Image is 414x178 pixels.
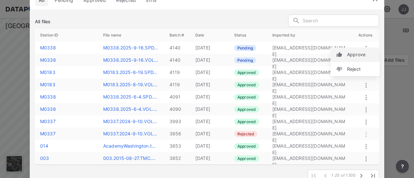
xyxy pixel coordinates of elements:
[190,152,229,164] td: [DATE]
[267,128,353,140] td: [EMAIL_ADDRESS][DOMAIN_NAME]
[40,94,56,99] label: M0338
[190,91,229,103] td: [DATE]
[229,29,267,42] th: Status
[164,42,190,54] td: 4140
[190,54,229,66] td: [DATE]
[164,103,190,115] td: 4090
[234,106,259,112] label: Approved
[234,45,256,51] label: Pending
[190,140,229,152] td: [DATE]
[103,57,158,63] label: M0338.2025-9-16.VOL.xlsx
[234,143,259,149] label: Approved
[40,45,56,50] label: M0338
[103,82,158,87] a: M0183.2025-8-19.VOL...
[396,160,409,173] button: more
[267,79,353,91] td: [EMAIL_ADDRESS][DOMAIN_NAME]
[267,66,353,79] td: [EMAIL_ADDRESS][DOMAIN_NAME]
[190,128,229,140] td: [DATE]
[164,79,190,91] td: 4119
[103,82,158,87] label: M0183.2025-8-19.VOL.xlsx
[164,66,190,79] td: 4119
[103,94,157,99] label: M0338.2025-6-4.SPD.xlsx
[164,29,190,42] th: Batch #
[103,45,158,50] label: M0338.2025-9-16.SPD.xlsx
[164,115,190,128] td: 3993
[234,94,259,100] label: Approved
[103,45,158,50] a: M0338.2025-9-16.SPD...
[103,155,156,161] a: 003.2015-08-27.TMC....
[267,140,353,152] td: [EMAIL_ADDRESS][DOMAIN_NAME]
[234,119,259,125] label: Approved
[103,155,156,161] label: 003.2015-08-27.TMC.xlsx
[40,143,48,149] label: 014
[40,106,56,112] label: M0338
[267,115,353,128] td: [EMAIL_ADDRESS][DOMAIN_NAME]
[164,152,190,164] td: 3852
[267,54,353,66] td: [EMAIL_ADDRESS][DOMAIN_NAME]
[164,54,190,66] td: 4140
[190,103,229,115] td: [DATE]
[190,66,229,79] td: [DATE]
[103,94,157,99] a: M0338.2025-6-4.SPD....
[103,57,158,63] a: M0338.2025-9-16.VOL...
[190,79,229,91] td: [DATE]
[40,131,56,136] label: M0337
[190,29,229,42] th: Date
[267,91,353,103] td: [EMAIL_ADDRESS][DOMAIN_NAME]
[267,29,353,42] th: Imported by
[190,42,229,54] td: [DATE]
[303,16,379,26] input: Search
[234,69,259,76] label: Approved
[103,106,157,112] a: M0338.2025-6-4.VOL....
[103,119,157,124] label: M0337.2024-9-10.VOL.xlsx
[103,143,156,149] label: AcademyWashington.txt
[353,29,379,42] th: Actions
[347,51,365,58] label: Approve
[190,115,229,128] td: [DATE]
[267,42,353,54] td: [EMAIL_ADDRESS][DOMAIN_NAME]
[267,103,353,115] td: [EMAIL_ADDRESS][DOMAIN_NAME]
[164,128,190,140] td: 3856
[103,131,157,136] a: M0337.2024-9-10.VOL...
[267,152,353,164] td: [EMAIL_ADDRESS][DOMAIN_NAME]
[103,69,157,75] a: M0183.2025-8-19.SPD...
[234,131,257,137] label: Rejected
[98,29,164,42] th: File name
[103,131,157,136] label: M0337.2024-9-10.VOL.xlsx
[164,91,190,103] td: 4091
[40,119,56,124] label: M0337
[35,18,50,25] h3: All files
[40,57,56,63] label: M0338
[103,119,157,124] a: M0337.2024-9-10.VOL...
[234,57,256,63] label: Pending
[347,66,361,72] label: Reject
[35,29,98,42] th: Station ID
[234,82,259,88] label: Approved
[40,155,49,161] label: 003
[40,69,55,75] label: M0183
[103,69,157,75] label: M0183.2025-8-19.SPD.xlsx
[103,106,157,112] label: M0338.2025-6-4.VOL.xlsx
[103,143,156,149] a: AcademyWashington.t...
[40,82,55,87] label: M0183
[400,162,405,170] span: ?
[234,155,259,162] label: Approved
[164,140,190,152] td: 3853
